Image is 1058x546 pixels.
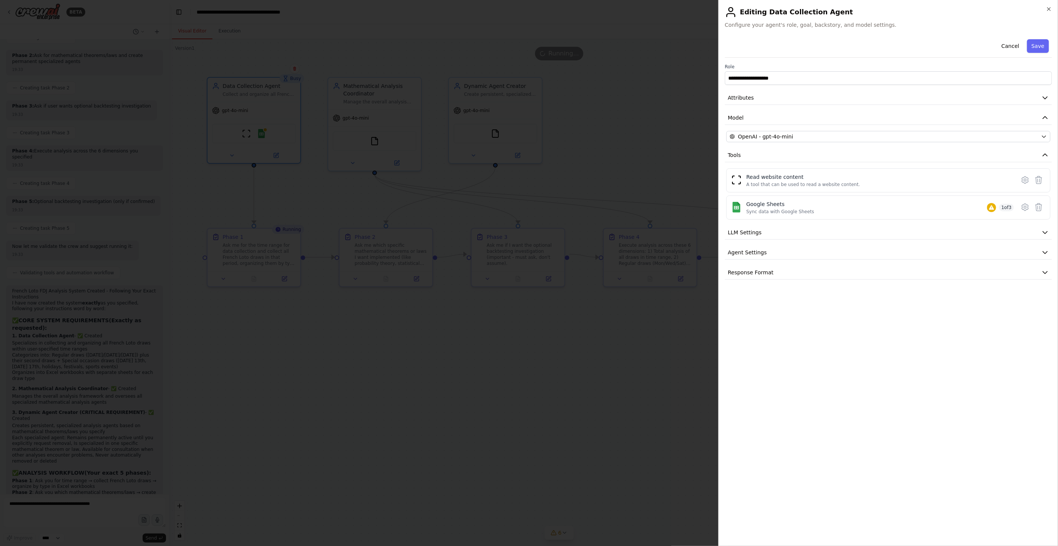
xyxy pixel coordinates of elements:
[731,175,742,185] img: ScrapeWebsiteTool
[726,131,1050,142] button: OpenAI - gpt-4o-mini
[731,202,742,212] img: Google Sheets
[1027,39,1049,53] button: Save
[997,39,1024,53] button: Cancel
[746,181,860,188] div: A tool that can be used to read a website content.
[1032,200,1046,214] button: Delete tool
[1018,200,1032,214] button: Configure tool
[728,151,741,159] span: Tools
[728,269,774,276] span: Response Format
[728,249,767,256] span: Agent Settings
[728,229,762,236] span: LLM Settings
[738,133,793,140] span: OpenAI - gpt-4o-mini
[725,111,1052,125] button: Model
[725,246,1052,260] button: Agent Settings
[725,64,1052,70] label: Role
[746,209,814,215] div: Sync data with Google Sheets
[1018,173,1032,187] button: Configure tool
[725,6,1052,18] h2: Editing Data Collection Agent
[728,114,744,122] span: Model
[725,91,1052,105] button: Attributes
[999,204,1014,211] span: 1 of 3
[725,266,1052,280] button: Response Format
[725,148,1052,162] button: Tools
[746,173,860,181] div: Read website content
[746,200,814,208] div: Google Sheets
[725,21,1052,29] span: Configure your agent's role, goal, backstory, and model settings.
[725,226,1052,240] button: LLM Settings
[1032,173,1046,187] button: Delete tool
[728,94,754,102] span: Attributes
